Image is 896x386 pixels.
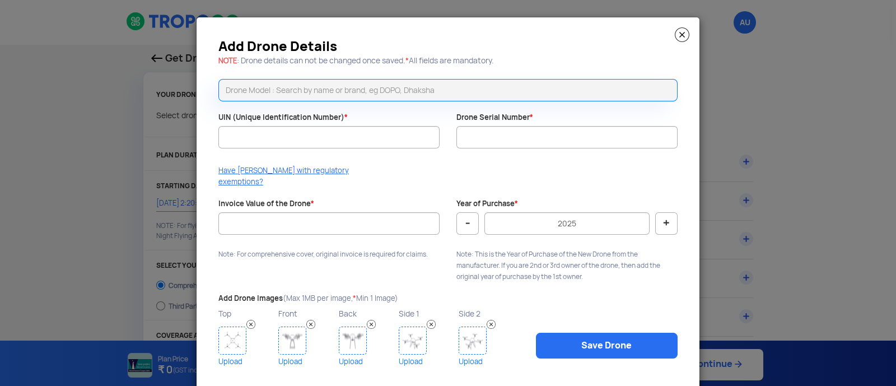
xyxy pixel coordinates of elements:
a: Upload [339,355,396,369]
button: - [456,212,479,235]
span: NOTE [218,56,237,66]
h3: Add Drone Details [218,42,678,51]
p: Front [278,306,335,321]
label: Invoice Value of the Drone [218,199,314,210]
a: Upload [278,355,335,369]
label: Drone Serial Number [456,113,533,123]
h5: : Drone details can not be changed once saved. All fields are mandatory. [218,57,678,65]
img: Remove Image [427,320,436,329]
input: Drone Model : Search by name or brand, eg DOPO, Dhaksha [218,79,678,101]
img: Remove Image [487,320,496,329]
img: Remove Image [367,320,376,329]
p: Side 2 [459,306,516,321]
a: Upload [218,355,276,369]
img: close [675,27,689,42]
a: Upload [459,355,516,369]
img: Drone Image [218,327,246,355]
p: Note: This is the Year of Purchase of the New Drone from the manufacturer. If you are 2nd or 3rd ... [456,249,678,282]
label: Year of Purchase [456,199,518,210]
p: Back [339,306,396,321]
img: Drone Image [339,327,367,355]
button: + [655,212,678,235]
label: Add Drone Images [218,294,398,304]
p: Top [218,306,276,321]
img: Remove Image [306,320,315,329]
img: Drone Image [459,327,487,355]
a: Upload [399,355,456,369]
p: Side 1 [399,306,456,321]
img: Drone Image [278,327,306,355]
img: Remove Image [246,320,255,329]
p: Note: For comprehensive cover, original invoice is required for claims. [218,249,440,260]
a: Save Drone [536,333,678,359]
p: Have [PERSON_NAME] with regulatory exemptions? [218,165,360,188]
span: (Max 1MB per image, Min 1 Image) [283,294,398,303]
img: Drone Image [399,327,427,355]
label: UIN (Unique Identification Number) [218,113,348,123]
